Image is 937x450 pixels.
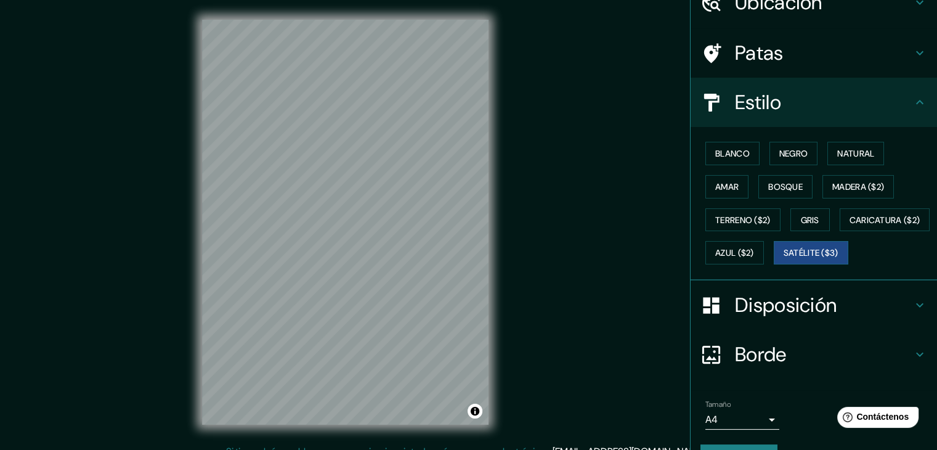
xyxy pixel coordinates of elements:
[758,175,813,198] button: Bosque
[705,208,781,232] button: Terreno ($2)
[705,413,718,426] font: A4
[202,20,489,425] canvas: Mapa
[827,142,884,165] button: Natural
[822,175,894,198] button: Madera ($2)
[705,142,760,165] button: Blanco
[735,292,837,318] font: Disposición
[691,280,937,330] div: Disposición
[850,215,920,226] font: Caricatura ($2)
[779,148,808,159] font: Negro
[705,410,779,430] div: A4
[735,40,784,66] font: Patas
[774,241,848,264] button: Satélite ($3)
[832,181,884,192] font: Madera ($2)
[691,28,937,78] div: Patas
[735,342,787,367] font: Borde
[705,241,764,264] button: Azul ($2)
[837,148,874,159] font: Natural
[769,142,818,165] button: Negro
[768,181,803,192] font: Bosque
[840,208,930,232] button: Caricatura ($2)
[735,89,781,115] font: Estilo
[715,148,750,159] font: Blanco
[715,215,771,226] font: Terreno ($2)
[468,404,482,419] button: Activar o desactivar atribución
[705,175,748,198] button: Amar
[691,330,937,379] div: Borde
[784,248,838,259] font: Satélite ($3)
[827,402,923,436] iframe: Lanzador de widgets de ayuda
[705,399,731,409] font: Tamaño
[801,215,819,226] font: Gris
[715,181,739,192] font: Amar
[790,208,830,232] button: Gris
[691,78,937,127] div: Estilo
[715,248,754,259] font: Azul ($2)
